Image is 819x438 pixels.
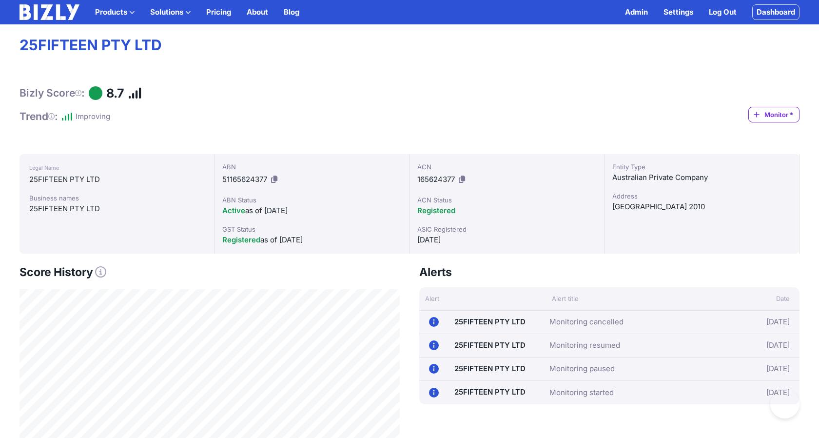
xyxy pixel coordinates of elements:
[454,387,526,397] a: 25FIFTEEN PTY LTD
[222,234,401,246] div: as of [DATE]
[19,87,85,100] h1: Bizly Score :
[764,110,799,119] span: Monitor *
[454,340,526,350] a: 25FIFTEEN PTY LTD
[549,387,614,398] a: Monitoring started
[417,206,455,215] span: Registered
[612,172,791,183] div: Australian Private Company
[222,162,401,172] div: ABN
[29,203,204,215] div: 25FIFTEEN PTY LTD
[709,6,737,18] a: Log Out
[417,195,596,205] div: ACN Status
[417,162,596,172] div: ACN
[419,294,546,303] div: Alert
[19,110,58,123] h1: Trend :
[222,195,401,205] div: ABN Status
[730,361,790,377] div: [DATE]
[454,364,526,373] a: 25FIFTEEN PTY LTD
[29,193,204,203] div: Business names
[730,385,790,400] div: [DATE]
[206,6,231,18] a: Pricing
[549,363,615,375] a: Monitoring paused
[417,175,455,184] span: 165624377
[752,4,799,20] a: Dashboard
[612,201,791,213] div: [GEOGRAPHIC_DATA] 2010
[95,6,135,18] button: Products
[76,111,110,122] div: Improving
[247,6,268,18] a: About
[612,191,791,201] div: Address
[730,315,790,330] div: [DATE]
[549,316,624,328] a: Monitoring cancelled
[19,265,400,279] h2: Score History
[663,6,693,18] a: Settings
[284,6,299,18] a: Blog
[417,224,596,234] div: ASIC Registered
[736,294,799,303] div: Date
[625,6,648,18] a: Admin
[454,317,526,326] a: 25FIFTEEN PTY LTD
[549,339,620,351] a: Monitoring resumed
[417,234,596,246] div: [DATE]
[222,206,245,215] span: Active
[150,6,191,18] button: Solutions
[19,36,799,55] h1: 25FIFTEEN PTY LTD
[612,162,791,172] div: Entity Type
[222,224,401,234] div: GST Status
[222,175,267,184] span: 51165624377
[222,235,260,244] span: Registered
[106,86,124,101] h1: 8.7
[419,265,452,279] h3: Alerts
[546,294,736,303] div: Alert title
[730,338,790,353] div: [DATE]
[29,162,204,174] div: Legal Name
[748,107,799,122] a: Monitor *
[770,389,799,418] iframe: Toggle Customer Support
[222,205,401,217] div: as of [DATE]
[29,174,204,185] div: 25FIFTEEN PTY LTD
